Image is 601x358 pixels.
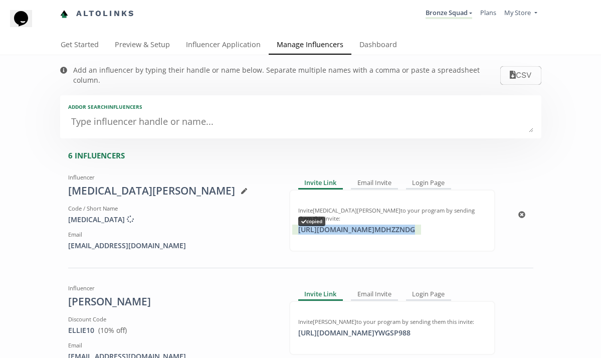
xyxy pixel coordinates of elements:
[68,341,274,349] div: Email
[504,8,531,17] span: My Store
[68,215,134,224] span: [MEDICAL_DATA]
[68,173,274,182] div: Influencer
[68,184,274,199] div: [MEDICAL_DATA][PERSON_NAME]
[351,36,405,56] a: Dashboard
[60,6,135,22] a: Altolinks
[298,318,486,326] div: Invite [PERSON_NAME] to your program by sending them this invite:
[68,150,541,161] div: 6 INFLUENCERS
[269,36,351,56] a: Manage Influencers
[68,315,274,323] div: Discount Code
[298,177,343,190] div: Invite Link
[406,177,452,190] div: Login Page
[351,177,398,190] div: Email Invite
[298,207,486,223] div: Invite [MEDICAL_DATA][PERSON_NAME] to your program by sending them this invite:
[480,8,496,17] a: Plans
[68,241,274,251] div: [EMAIL_ADDRESS][DOMAIN_NAME]
[504,8,537,20] a: My Store
[298,217,325,226] div: copied
[10,10,42,40] iframe: chat widget
[60,10,68,18] img: favicon-32x32.png
[107,36,178,56] a: Preview & Setup
[68,284,274,292] div: Influencer
[500,66,541,85] button: CSV
[68,294,274,309] div: [PERSON_NAME]
[426,8,472,19] a: Bronze Squad
[68,325,94,335] a: ELLIE10
[178,36,269,56] a: Influencer Application
[406,288,452,300] div: Login Page
[298,288,343,300] div: Invite Link
[68,205,274,213] div: Code / Short Name
[98,325,127,335] span: ( 10 % off)
[292,328,417,338] div: [URL][DOMAIN_NAME] YWGSP988
[351,288,398,300] div: Email Invite
[68,231,274,239] div: Email
[292,225,421,235] div: [URL][DOMAIN_NAME] MDHZZNDG
[68,103,533,110] div: Add or search INFLUENCERS
[53,36,107,56] a: Get Started
[73,65,501,85] div: Add an influencer by typing their handle or name below. Separate multiple names with a comma or p...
